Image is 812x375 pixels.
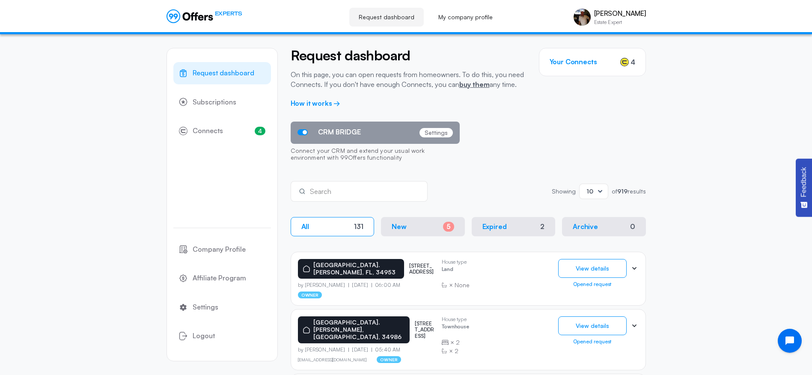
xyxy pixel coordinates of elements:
p: 05:40 AM [372,347,400,353]
p: All [301,223,309,231]
span: 4 [631,57,635,67]
p: [STREET_ADDRESS] [409,263,435,275]
p: 06:00 AM [372,282,400,288]
p: [PERSON_NAME] [594,9,646,18]
div: × [442,281,470,289]
a: buy them [459,80,490,89]
div: × [442,347,469,355]
div: 2 [540,223,544,231]
span: EXPERTS [215,9,242,18]
a: My company profile [429,8,502,27]
a: [EMAIL_ADDRESS][DOMAIN_NAME] [298,357,367,362]
span: Subscriptions [193,97,236,108]
div: Opened request [558,339,627,345]
div: Opened request [558,281,627,287]
p: House type [442,316,469,322]
p: owner [377,356,401,363]
div: 131 [354,223,363,231]
span: 2 [455,347,458,355]
a: Settings [173,296,271,318]
span: Request dashboard [193,68,254,79]
p: [GEOGRAPHIC_DATA]. [PERSON_NAME], FL, 34953 [313,262,399,276]
strong: 919 [617,187,628,195]
a: How it works → [291,99,341,107]
p: New [392,223,407,231]
button: View details [558,259,627,278]
a: Request dashboard [349,8,424,27]
a: Affiliate Program [173,267,271,289]
p: Archive [573,223,598,231]
a: Subscriptions [173,91,271,113]
p: by [PERSON_NAME] [298,282,349,288]
button: All131 [291,217,375,236]
a: Request dashboard [173,62,271,84]
p: of results [612,188,646,194]
span: Affiliate Program [193,273,246,284]
button: Archive0 [562,217,646,236]
p: Townhouse [442,324,469,332]
span: Feedback [800,167,808,197]
span: Connects [193,125,223,137]
button: View details [558,316,627,335]
p: owner [298,292,322,298]
h2: Request dashboard [291,48,526,63]
p: by [PERSON_NAME] [298,347,349,353]
span: None [455,281,470,289]
div: 5 [443,222,454,232]
p: [GEOGRAPHIC_DATA]. [PERSON_NAME], [GEOGRAPHIC_DATA], 34986 [313,319,405,340]
span: Logout [193,330,215,342]
a: EXPERTS [167,9,242,23]
img: scott markowitz [574,9,591,26]
p: Showing [552,188,576,194]
span: Settings [193,302,218,313]
h3: Your Connects [550,58,597,66]
p: Expired [482,223,507,231]
p: [DATE] [348,282,372,288]
a: Connects4 [173,120,271,142]
p: Settings [419,128,453,137]
p: [DATE] [348,347,372,353]
p: Land [442,266,470,274]
span: 2 [456,338,460,347]
p: Estate Expert [594,20,646,25]
div: 0 [630,223,635,231]
p: [STREET_ADDRESS] [415,321,434,339]
button: Feedback - Show survey [796,158,812,217]
span: Company Profile [193,244,246,255]
button: New5 [381,217,465,236]
a: Company Profile [173,238,271,261]
span: 10 [586,187,593,195]
p: Connect your CRM and extend your usual work environment with 99Offers functionality [291,144,460,166]
p: House type [442,259,470,265]
button: Expired2 [472,217,556,236]
button: Logout [173,325,271,347]
p: On this page, you can open requests from homeowners. To do this, you need Connects. If you don't ... [291,70,526,89]
span: 4 [255,127,265,135]
span: CRM BRIDGE [318,128,361,136]
div: × [442,338,469,347]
